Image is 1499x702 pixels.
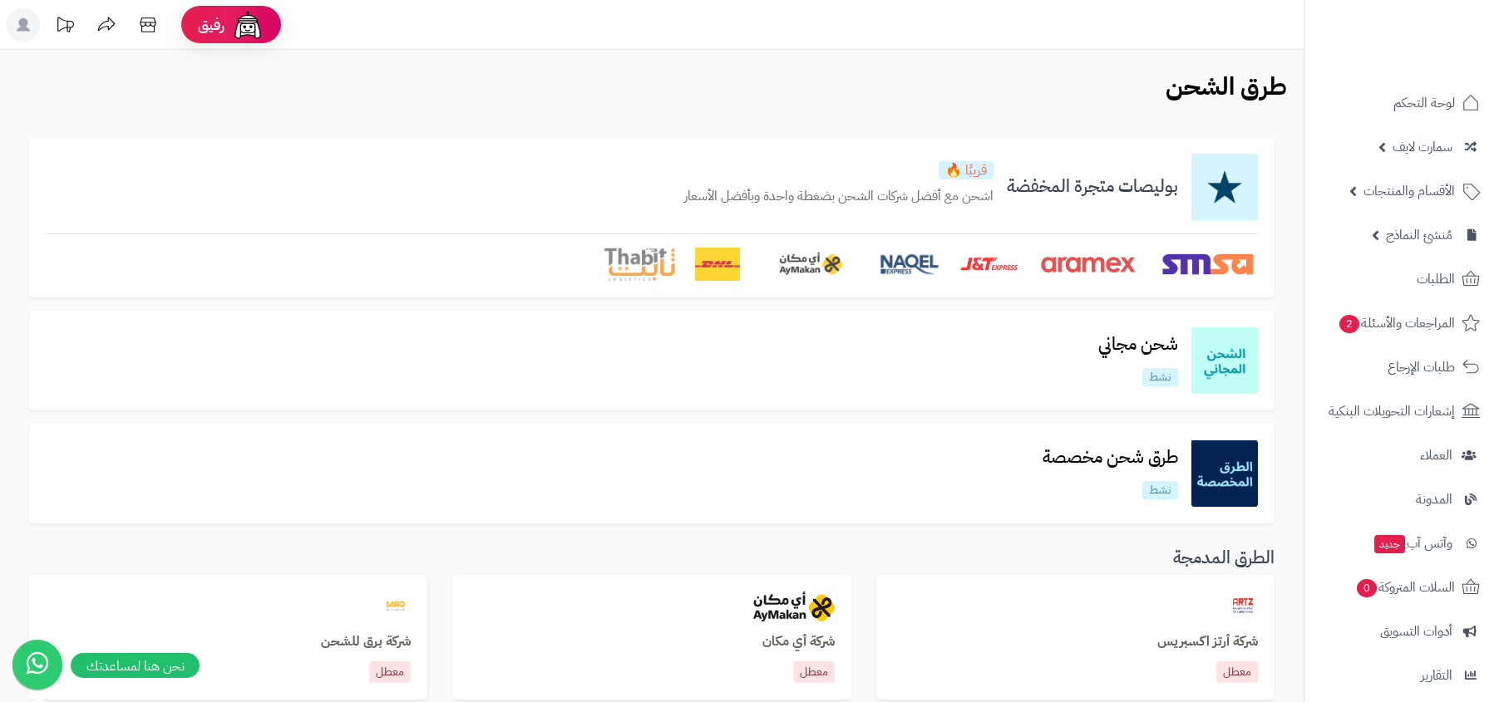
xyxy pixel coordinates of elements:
span: 0 [1357,579,1378,598]
a: barqشركة برق للشحنمعطل [29,575,427,700]
span: الأقسام والمنتجات [1363,179,1455,203]
a: وآتس آبجديد [1314,523,1489,563]
p: نشط [1142,368,1178,386]
h3: شركة أرتز اكسبريس [893,635,1258,650]
img: SMSA [1158,248,1258,281]
span: وآتس آب [1373,532,1452,555]
span: المدونة [1416,488,1452,511]
img: Naqel [880,248,939,281]
span: طلبات الإرجاع [1388,356,1455,379]
span: المراجعات والأسئلة [1338,312,1455,335]
a: العملاء [1314,435,1489,475]
h3: الطرق المدمجة [29,548,1275,567]
span: التقارير [1421,664,1452,687]
p: معطل [793,661,835,683]
img: J&T Express [959,248,1018,281]
img: logo-2.png [1386,38,1483,73]
img: ai-face.png [231,8,264,42]
img: barq [381,592,411,621]
img: Thabit [604,248,675,281]
h3: بوليصات متجرة المخفضة [994,177,1191,196]
p: قريبًا 🔥 [939,161,994,179]
span: الطلبات [1417,268,1455,291]
img: Aramex [1038,248,1138,281]
h3: طرق شحن مخصصة [1029,448,1191,467]
h3: شحن مجاني [1085,335,1191,354]
span: إشعارات التحويلات البنكية [1329,400,1455,423]
span: سمارت لايف [1393,135,1452,159]
p: معطل [1216,661,1258,683]
span: جديد [1374,535,1405,553]
a: artzexpressشركة أرتز اكسبريسمعطل [876,575,1275,700]
a: شحن مجانينشط [1085,335,1191,385]
h3: شركة أي مكان [469,635,834,650]
span: العملاء [1420,444,1452,467]
a: الطلبات [1314,259,1489,299]
p: نشط [1142,481,1178,499]
a: التقارير [1314,655,1489,695]
span: لوحة التحكم [1393,91,1455,115]
a: المراجعات والأسئلة2 [1314,303,1489,343]
span: 2 [1339,315,1360,334]
img: artzexpress [1228,592,1258,621]
p: معطل [369,661,411,683]
a: تحديثات المنصة [44,8,86,46]
img: AyMakan [760,248,860,281]
img: DHL [695,248,739,281]
a: المدونة [1314,479,1489,519]
a: طرق شحن مخصصةنشط [1029,448,1191,498]
img: aymakan [753,592,835,621]
a: إشعارات التحويلات البنكية [1314,391,1489,431]
p: اشحن مع أفضل شركات الشحن بضغطة واحدة وبأفضل الأسعار [684,187,994,206]
a: السلات المتروكة0 [1314,567,1489,607]
span: مُنشئ النماذج [1386,223,1452,247]
h3: شركة برق للشحن [46,635,411,650]
a: أدوات التسويق [1314,611,1489,651]
a: لوحة التحكم [1314,83,1489,123]
a: طلبات الإرجاع [1314,347,1489,387]
a: aymakanشركة أي مكانمعطل [452,575,851,700]
span: رفيق [198,15,224,35]
span: أدوات التسويق [1380,620,1452,643]
span: السلات المتروكة [1355,576,1455,599]
b: طرق الشحن [1166,67,1287,105]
